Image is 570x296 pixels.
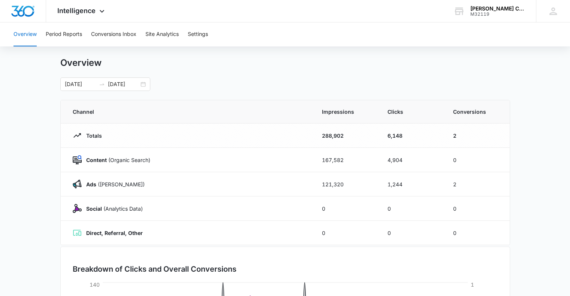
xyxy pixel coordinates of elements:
tspan: 1 [471,281,474,287]
span: Impressions [322,108,370,116]
div: account name [470,6,525,12]
p: ([PERSON_NAME]) [82,180,145,188]
td: 0 [379,196,444,221]
strong: Social [86,205,102,212]
img: Content [73,155,82,164]
p: Totals [82,132,102,140]
span: to [99,81,105,87]
img: Social [73,204,82,213]
span: Intelligence [57,7,96,15]
input: Start date [65,80,96,88]
h3: Breakdown of Clicks and Overall Conversions [73,263,236,275]
span: swap-right [99,81,105,87]
td: 0 [444,148,510,172]
strong: Direct, Referral, Other [86,230,143,236]
strong: Ads [86,181,96,187]
td: 4,904 [379,148,444,172]
strong: Content [86,157,107,163]
button: Conversions Inbox [91,22,136,46]
span: Clicks [387,108,435,116]
button: Settings [188,22,208,46]
td: 6,148 [379,123,444,148]
img: Ads [73,180,82,189]
span: Conversions [453,108,498,116]
span: Channel [73,108,304,116]
td: 0 [313,221,379,245]
td: 0 [379,221,444,245]
tspan: 140 [90,281,100,287]
td: 0 [444,196,510,221]
button: Overview [13,22,37,46]
td: 0 [313,196,379,221]
td: 2 [444,123,510,148]
td: 1,244 [379,172,444,196]
button: Site Analytics [145,22,179,46]
div: account id [470,12,525,17]
td: 288,902 [313,123,379,148]
h1: Overview [60,57,102,68]
p: (Analytics Data) [82,205,143,213]
button: Period Reports [46,22,82,46]
td: 0 [444,221,510,245]
td: 167,582 [313,148,379,172]
input: End date [108,80,139,88]
td: 2 [444,172,510,196]
td: 121,320 [313,172,379,196]
p: (Organic Search) [82,156,150,164]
